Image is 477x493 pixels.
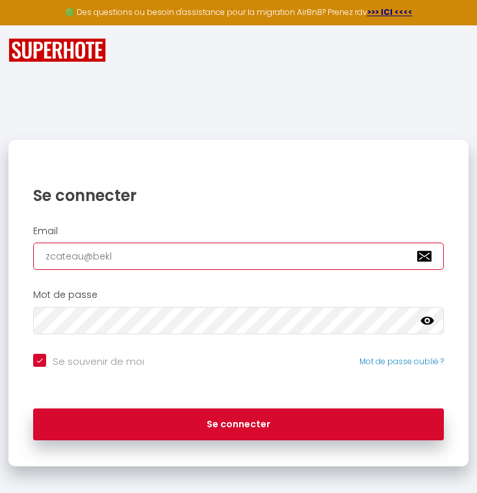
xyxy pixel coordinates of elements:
h2: Mot de passe [33,289,444,300]
h2: Email [33,226,444,237]
img: SuperHote logo [8,38,106,62]
button: Se connecter [33,408,444,441]
a: Mot de passe oublié ? [359,356,444,367]
input: Ton Email [33,243,444,270]
h1: Se connecter [33,185,444,206]
a: >>> ICI <<<< [367,7,413,18]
